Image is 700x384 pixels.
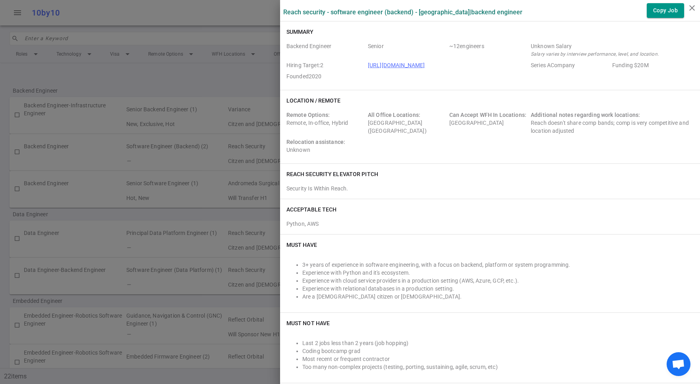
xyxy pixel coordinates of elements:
h6: Location / Remote [286,97,341,105]
span: Employer Founded [286,72,365,80]
h6: Must NOT Have [286,319,330,327]
li: Experience with cloud service providers in a production setting (AWS, Azure, GCP, etc.). [302,277,694,285]
li: Are a [DEMOGRAPHIC_DATA] citizen or [DEMOGRAPHIC_DATA]. [302,293,694,301]
div: Open chat [667,352,690,376]
h6: Must Have [286,241,317,249]
span: Team Count [449,42,528,58]
span: Relocation assistance: [286,139,345,145]
i: Salary varies by interview performance, level, and location. [531,51,659,57]
li: Too many non-complex projects (testing, porting, sustaining, agile, scrum, etc) [302,363,694,371]
h6: Reach Security elevator pitch [286,170,378,178]
span: Level [368,42,446,58]
div: Security Is Within Reach. [286,184,694,192]
div: [GEOGRAPHIC_DATA] ([GEOGRAPHIC_DATA]) [368,111,446,135]
div: Salary Range [531,42,690,50]
span: Roles [286,42,365,58]
li: Coding bootcamp grad [302,347,694,355]
div: Unknown [286,138,365,154]
h6: Summary [286,28,314,36]
span: Remote Options: [286,112,330,118]
span: Employer Founding [612,61,690,69]
li: Experience with Python and it's ecosystem. [302,269,694,277]
span: All Office Locations: [368,112,420,118]
h6: ACCEPTABLE TECH [286,206,337,213]
div: [GEOGRAPHIC_DATA] [449,111,528,135]
span: Employer Stage e.g. Series A [531,61,609,69]
span: Hiring Target [286,61,365,69]
div: Reach doesn't share comp bands; comp is very competitive and location adjusted [531,111,690,135]
div: Remote, In-office, Hybrid [286,111,365,135]
button: Copy Job [647,3,684,18]
a: [URL][DOMAIN_NAME] [368,62,425,68]
li: 3+ years of experience in software engineering, with a focus on backend, platform or system progr... [302,261,694,269]
div: Python, AWS [286,217,694,228]
li: Experience with relational databases in a production setting. [302,285,694,293]
span: Can Accept WFH In Locations: [449,112,526,118]
span: Company URL [368,61,528,69]
i: close [687,3,697,13]
label: Reach Security - Software Engineer (Backend) - [GEOGRAPHIC_DATA] | Backend Engineer [283,8,522,16]
li: Most recent or frequent contractor [302,355,694,363]
span: Additional notes regarding work locations: [531,112,640,118]
li: Last 2 jobs less than 2 years (job hopping) [302,339,694,347]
